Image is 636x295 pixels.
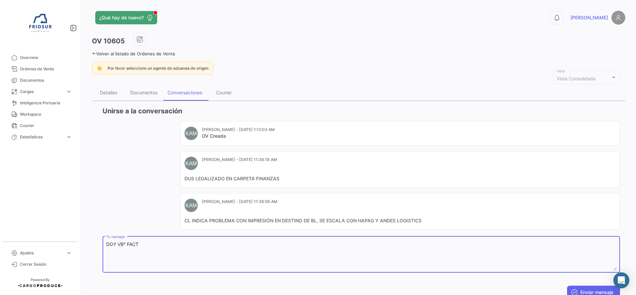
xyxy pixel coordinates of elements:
span: ¿Qué hay de nuevo? [99,14,144,21]
mat-card-content: DUS LEGALIZADO EN CARPETA FINANZAS [184,175,616,182]
span: Estadísticas [20,134,63,140]
a: Workspace [5,109,75,120]
a: Ordenes de Venta [5,63,75,75]
h3: OV 10605 [92,36,125,46]
span: Workspace [20,111,72,117]
span: Overview [20,55,72,61]
span: Cargas [20,89,63,95]
a: Inteligencia Portuaria [5,97,75,109]
span: Cerrar Sesión [20,261,72,267]
mat-card-content: CL INDICA PROBLEMA CON IMPRESIÓN EN DESTINO DE BL, SE ESCALA CON HAPAG Y ANDES LOGISTICS [184,217,616,224]
span: expand_more [66,134,72,140]
div: KAM [184,127,198,140]
div: KAM [184,157,198,170]
span: Documentos [20,77,72,83]
span: Courier [20,123,72,129]
mat-card-title: OV Creada [202,133,275,139]
mat-card-subtitle: [PERSON_NAME] - [DATE] 11:38:58 AM [202,199,277,205]
span: Por favor seleccione un agente de aduanas de origen [108,66,208,71]
mat-select-trigger: Vista Consolidada [557,76,596,81]
a: Courier [5,120,75,131]
span: expand_more [66,250,72,256]
span: Ordenes de Venta [20,66,72,72]
a: Volver al listado de Ordenes de Venta [92,51,175,56]
div: Abrir Intercom Messenger [613,272,629,288]
span: Ajustes [20,250,63,256]
span: Inteligencia Portuaria [20,100,72,106]
img: placeholder-user.png [611,11,625,25]
img: 6ea6c92c-e42a-4aa8-800a-31a9cab4b7b0.jpg [23,8,57,41]
mat-card-subtitle: [PERSON_NAME] - [DATE] 11:38:18 AM [202,157,277,163]
a: Overview [5,52,75,63]
span: expand_more [66,89,72,95]
div: Courier [216,90,232,95]
div: Detalles [100,90,117,95]
mat-card-subtitle: [PERSON_NAME] - [DATE] 1:12:03 AM [202,127,275,133]
div: Conversaciones [167,90,202,95]
div: Documentos [130,90,158,95]
div: KAM [184,199,198,212]
a: Documentos [5,75,75,86]
span: [PERSON_NAME] [570,14,608,21]
button: ¿Qué hay de nuevo? [95,11,157,24]
h3: Unirse a la conversación [103,106,620,116]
